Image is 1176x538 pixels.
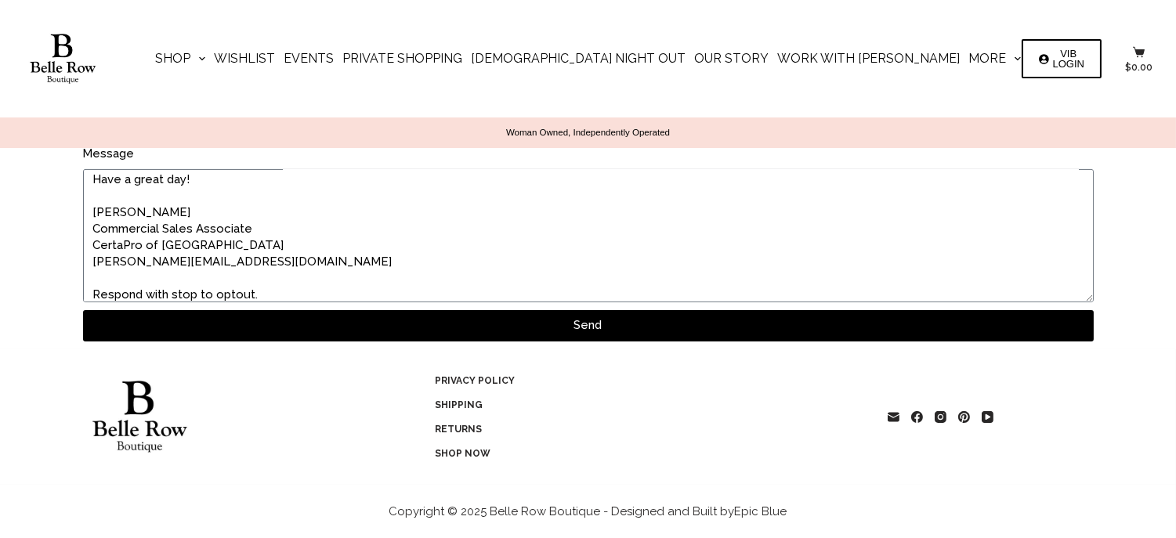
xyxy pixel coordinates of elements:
[888,411,899,423] a: Email
[911,411,923,423] a: Facebook
[24,34,102,84] img: Belle Row Boutique
[436,371,699,463] nav: Footer Menu
[83,310,1094,341] button: Send
[958,411,970,423] a: Pinterest
[389,504,787,520] p: Copyright © 2025 Belle Row Boutique - Designed and Built by
[982,411,993,423] a: YouTube
[430,444,704,463] a: Shop Now
[1022,39,1102,78] a: VIB LOGIN
[1053,49,1084,69] span: VIB LOGIN
[1125,46,1152,72] a: $0.00
[430,420,704,439] a: Returns
[430,395,704,414] a: Shipping
[1125,62,1152,73] bdi: 0.00
[574,320,602,331] span: Send
[83,381,196,453] img: Belle Row Boutique
[31,127,1145,139] p: Woman Owned, Independently Operated
[1125,62,1131,73] span: $
[83,145,135,163] label: Message
[430,371,704,390] a: Privacy Policy
[935,411,946,423] a: Instagram
[735,504,787,518] a: Epic Blue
